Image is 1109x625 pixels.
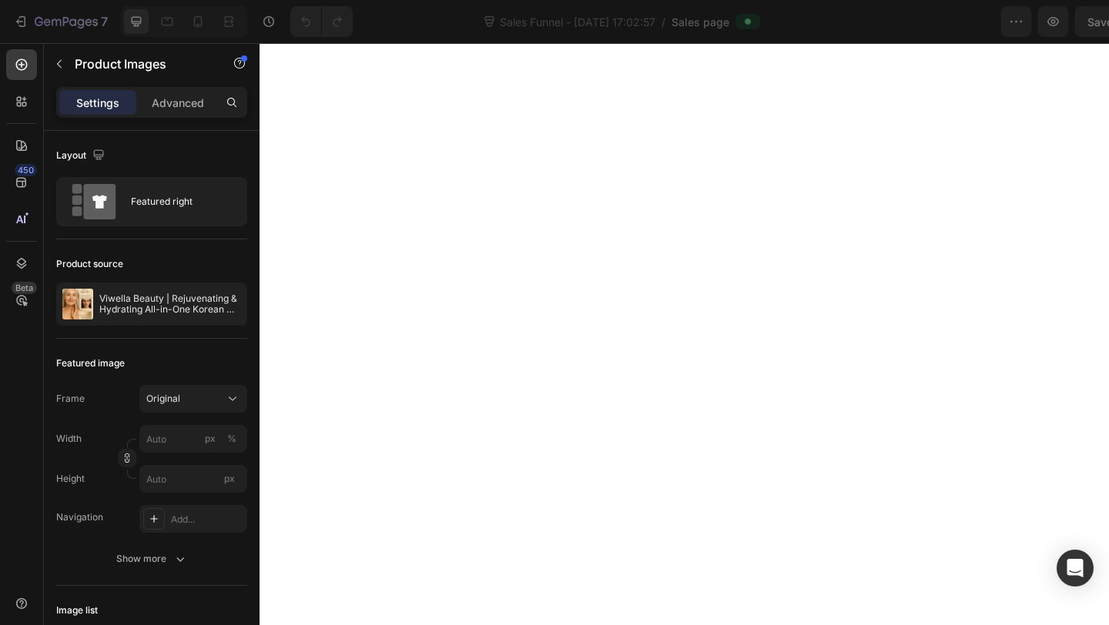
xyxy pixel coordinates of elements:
[152,95,204,111] p: Advanced
[6,6,115,37] button: 7
[662,14,665,30] span: /
[56,545,247,573] button: Show more
[950,6,1000,37] button: Save
[99,293,241,315] p: Viwella Beauty | Rejuvenating & Hydrating All-in-One Korean Skincare
[56,356,125,370] div: Featured image
[963,15,988,28] span: Save
[497,14,658,30] span: Sales Funnel - [DATE] 17:02:57
[146,392,180,406] span: Original
[139,425,247,453] input: px%
[139,465,247,493] input: px
[260,43,1109,625] iframe: Design area
[171,513,243,526] div: Add...
[56,257,123,271] div: Product source
[15,164,37,176] div: 450
[205,432,216,446] div: px
[56,145,108,166] div: Layout
[76,95,119,111] p: Settings
[201,429,219,448] button: %
[56,432,82,446] label: Width
[56,472,85,486] label: Height
[56,603,98,617] div: Image list
[223,429,241,448] button: px
[290,6,353,37] div: Undo/Redo
[56,510,103,524] div: Navigation
[1057,550,1094,587] div: Open Intercom Messenger
[56,392,85,406] label: Frame
[1007,6,1071,37] button: Publish
[227,432,236,446] div: %
[139,385,247,413] button: Original
[62,289,93,319] img: product feature img
[131,184,225,219] div: Featured right
[1020,14,1058,30] div: Publish
[224,473,235,484] span: px
[101,12,108,31] p: 7
[672,14,729,30] span: Sales page
[116,551,188,567] div: Show more
[12,282,37,294] div: Beta
[75,55,206,73] p: Product Images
